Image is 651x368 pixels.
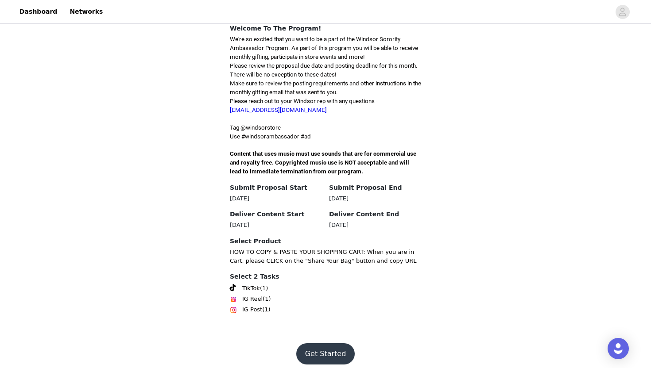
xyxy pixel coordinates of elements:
[230,133,311,140] span: Use #windsorambassador #ad
[230,24,421,33] h4: Welcome To The Program!
[329,183,421,192] h4: Submit Proposal End
[230,272,421,281] h4: Select 2 Tasks
[230,124,281,131] span: Tag @windsorstore
[618,5,627,19] div: avatar
[230,183,322,192] h4: Submit Proposal Start
[230,210,322,219] h4: Deliver Content Start
[242,295,263,303] span: IG Reel
[230,98,378,113] span: Please reach out to your Windsor rep with any questions -
[230,307,237,314] img: Instagram Icon
[296,343,355,364] button: Get Started
[263,295,271,303] span: (1)
[230,107,327,113] a: [EMAIL_ADDRESS][DOMAIN_NAME]
[242,284,260,293] span: TikTok
[230,80,421,96] span: Make sure to review the posting requirements and other instructions in the monthly gifting email ...
[64,2,108,22] a: Networks
[242,305,262,314] span: IG Post
[230,62,418,78] span: Please review the proposal due date and posting deadline for this month. There will be no excepti...
[260,284,268,293] span: (1)
[230,221,322,230] div: [DATE]
[329,194,421,203] div: [DATE]
[262,305,270,314] span: (1)
[608,338,629,359] div: Open Intercom Messenger
[14,2,62,22] a: Dashboard
[230,194,322,203] div: [DATE]
[230,296,237,303] img: Instagram Reels Icon
[329,210,421,219] h4: Deliver Content End
[230,36,418,60] span: We're so excited that you want to be a part of the Windsor Sorority Ambassador Program. As part o...
[230,237,421,246] h4: Select Product
[230,150,418,175] span: Content that uses music must use sounds that are for commercial use and royalty free. Copyrighted...
[230,248,421,265] p: HOW TO COPY & PASTE YOUR SHOPPING CART: When you are in Cart, please CLICK on the "Share Your Bag...
[329,221,421,230] div: [DATE]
